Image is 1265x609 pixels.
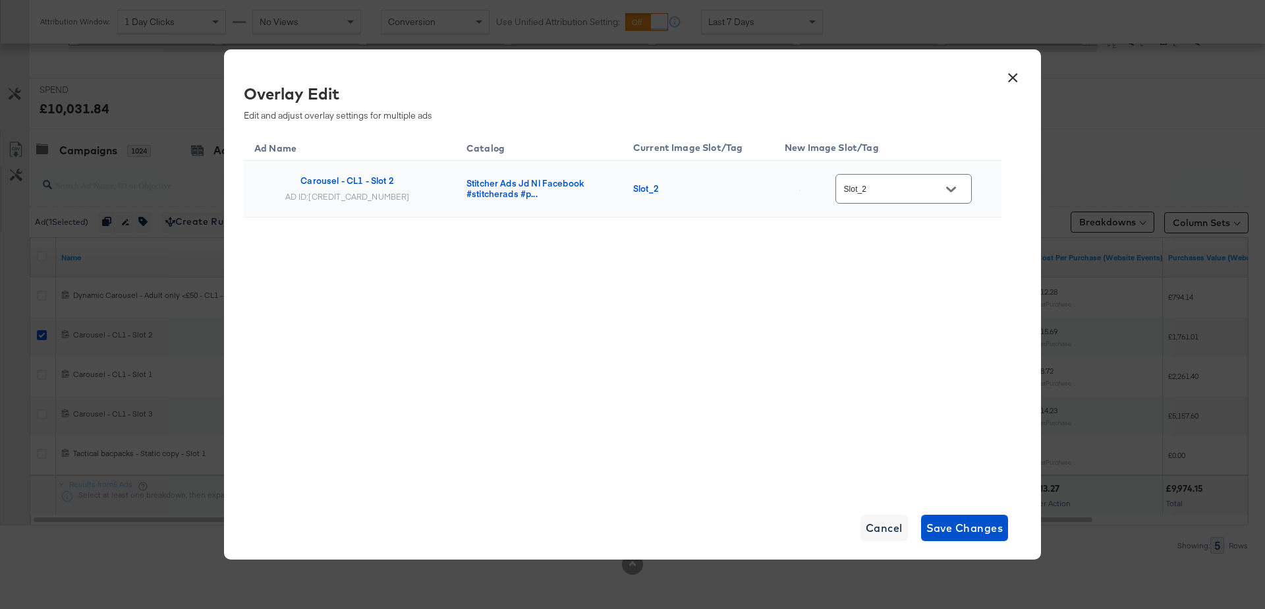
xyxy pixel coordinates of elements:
[633,183,758,194] div: Slot_2
[866,519,903,537] span: Cancel
[774,131,1001,161] th: New Image Slot/Tag
[466,178,607,199] div: Stitcher Ads Jd Nl Facebook #stitcherads #p...
[860,515,908,541] button: Cancel
[926,519,1003,537] span: Save Changes
[244,82,992,121] div: Edit and adjust overlay settings for multiple ads
[623,131,774,161] th: Current Image Slot/Tag
[285,191,410,202] div: AD ID: [CREDIT_CARD_NUMBER]
[1001,63,1025,86] button: ×
[254,142,314,154] span: Ad Name
[466,142,522,154] span: Catalog
[300,175,393,186] div: Carousel - CL1 - Slot 2
[941,179,961,199] button: Open
[921,515,1009,541] button: Save Changes
[244,82,992,105] div: Overlay Edit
